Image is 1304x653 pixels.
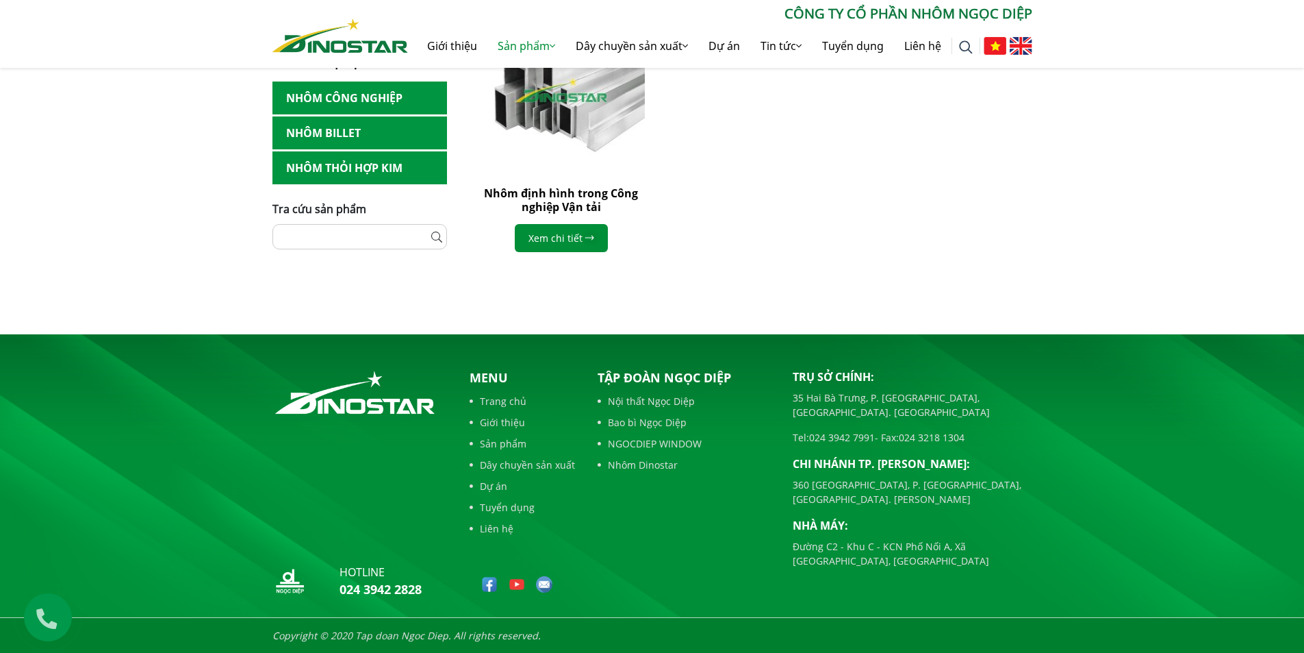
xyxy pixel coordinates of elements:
p: hotline [340,564,422,580]
a: Nhôm Công nghiệp [272,82,447,115]
a: Giới thiệu [417,24,487,68]
a: Nhôm Billet [272,116,447,150]
a: Tin tức [750,24,812,68]
a: Nhôm Dinostar [598,458,772,472]
span: Tra cứu sản phẩm [272,201,366,217]
a: Giới thiệu [470,415,575,430]
a: Xem chi tiết [515,224,608,252]
img: Nhôm định hình trong Công nghiệp Vận tải [478,5,645,173]
a: Trang chủ [470,394,575,408]
a: 024 3218 1304 [899,431,964,444]
a: Sản phẩm [470,436,575,451]
p: Tập đoàn Ngọc Diệp [598,369,772,387]
a: Nội thất Ngọc Diệp [598,394,772,408]
img: search [959,40,973,54]
a: Dây chuyền sản xuất [470,458,575,472]
a: Dự án [698,24,750,68]
p: CÔNG TY CỔ PHẦN NHÔM NGỌC DIỆP [408,3,1032,24]
a: Sản phẩm [487,24,565,68]
p: Tel: - Fax: [793,430,1032,445]
p: 35 Hai Bà Trưng, P. [GEOGRAPHIC_DATA], [GEOGRAPHIC_DATA]. [GEOGRAPHIC_DATA] [793,391,1032,419]
a: NGOCDIEP WINDOW [598,436,772,451]
a: 024 3942 2828 [340,581,422,597]
a: Liên hệ [894,24,951,68]
p: Trụ sở chính: [793,369,1032,385]
img: logo_footer [272,369,437,417]
p: Đường C2 - Khu C - KCN Phố Nối A, Xã [GEOGRAPHIC_DATA], [GEOGRAPHIC_DATA] [793,539,1032,568]
a: Nhôm định hình trong Công nghiệp Vận tải [484,186,638,214]
a: Nhôm Thỏi hợp kim [272,151,447,185]
p: Nhà máy: [793,517,1032,534]
a: Liên hệ [470,521,575,536]
img: English [1010,37,1032,55]
a: Dự án [470,479,575,493]
img: Nhôm Dinostar [272,19,408,53]
p: Chi nhánh TP. [PERSON_NAME]: [793,456,1032,472]
img: Tiếng Việt [984,37,1006,55]
a: Bao bì Ngọc Diệp [598,415,772,430]
a: 024 3942 7991 [809,431,875,444]
a: Dây chuyền sản xuất [565,24,698,68]
p: 360 [GEOGRAPHIC_DATA], P. [GEOGRAPHIC_DATA], [GEOGRAPHIC_DATA]. [PERSON_NAME] [793,478,1032,506]
i: Copyright © 2020 Tap doan Ngoc Diep. All rights reserved. [272,629,541,642]
img: logo_nd_footer [272,564,307,598]
a: Tuyển dụng [812,24,894,68]
a: Tuyển dụng [470,500,575,515]
p: Menu [470,369,575,387]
